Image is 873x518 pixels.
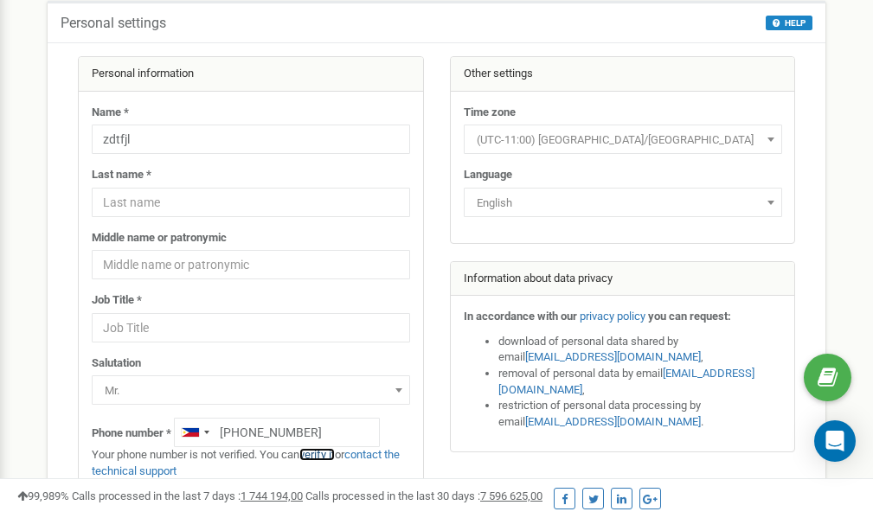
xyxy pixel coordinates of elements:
[92,375,410,405] span: Mr.
[92,105,129,121] label: Name *
[464,125,782,154] span: (UTC-11:00) Pacific/Midway
[92,125,410,154] input: Name
[17,489,69,502] span: 99,989%
[814,420,856,462] div: Open Intercom Messenger
[525,415,701,428] a: [EMAIL_ADDRESS][DOMAIN_NAME]
[480,489,542,502] u: 7 596 625,00
[464,188,782,217] span: English
[92,447,410,479] p: Your phone number is not verified. You can or
[61,16,166,31] h5: Personal settings
[305,489,542,502] span: Calls processed in the last 30 days :
[648,310,731,323] strong: you can request:
[174,418,380,447] input: +1-800-555-55-55
[175,419,215,446] div: Telephone country code
[92,448,400,477] a: contact the technical support
[498,367,754,396] a: [EMAIL_ADDRESS][DOMAIN_NAME]
[498,398,782,430] li: restriction of personal data processing by email .
[92,425,171,442] label: Phone number *
[79,57,423,92] div: Personal information
[92,230,227,246] label: Middle name or patronymic
[72,489,303,502] span: Calls processed in the last 7 days :
[98,379,404,403] span: Mr.
[580,310,645,323] a: privacy policy
[766,16,812,30] button: HELP
[470,128,776,152] span: (UTC-11:00) Pacific/Midway
[498,334,782,366] li: download of personal data shared by email ,
[241,489,303,502] u: 1 744 194,00
[525,350,701,363] a: [EMAIL_ADDRESS][DOMAIN_NAME]
[299,448,335,461] a: verify it
[92,355,141,372] label: Salutation
[451,57,795,92] div: Other settings
[464,167,512,183] label: Language
[498,366,782,398] li: removal of personal data by email ,
[92,188,410,217] input: Last name
[464,105,516,121] label: Time zone
[464,310,577,323] strong: In accordance with our
[92,250,410,279] input: Middle name or patronymic
[470,191,776,215] span: English
[92,167,151,183] label: Last name *
[92,313,410,342] input: Job Title
[451,262,795,297] div: Information about data privacy
[92,292,142,309] label: Job Title *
